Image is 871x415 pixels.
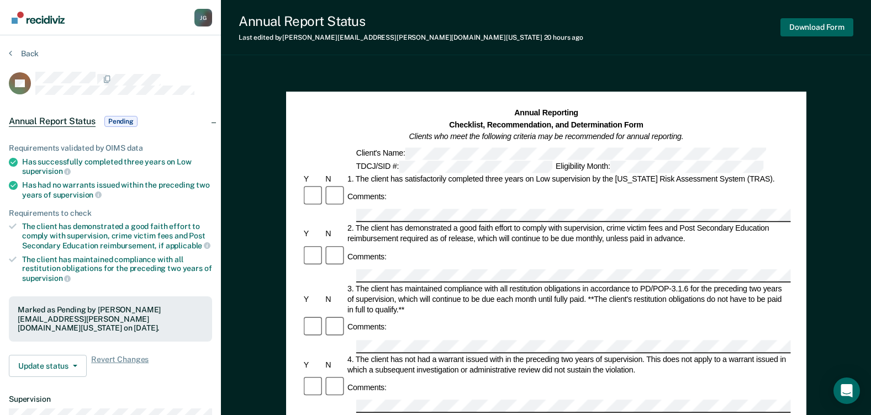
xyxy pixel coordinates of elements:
[514,108,578,117] strong: Annual Reporting
[166,241,210,250] span: applicable
[302,359,324,370] div: Y
[22,180,212,199] div: Has had no warrants issued within the preceding two years of
[409,132,683,141] em: Clients who meet the following criteria may be recommended for annual reporting.
[302,173,324,184] div: Y
[346,354,791,375] div: 4. The client has not had a warrant issued with in the preceding two years of supervision. This d...
[346,382,388,393] div: Comments:
[239,13,583,29] div: Annual Report Status
[324,294,346,304] div: N
[18,305,203,333] div: Marked as Pending by [PERSON_NAME][EMAIL_ADDRESS][PERSON_NAME][DOMAIN_NAME][US_STATE] on [DATE].
[833,377,860,404] div: Open Intercom Messenger
[22,222,212,250] div: The client has demonstrated a good faith effort to comply with supervision, crime victim fees and...
[9,143,212,153] div: Requirements validated by OIMS data
[354,147,768,159] div: Client's Name:
[12,12,65,24] img: Recidiviz
[554,161,765,173] div: Eligibility Month:
[780,18,853,36] button: Download Form
[22,157,212,176] div: Has successfully completed three years on Low
[91,355,149,377] span: Revert Changes
[346,283,791,315] div: 3. The client has maintained compliance with all restitution obligations in accordance to PD/POP-...
[324,228,346,239] div: N
[9,116,96,127] span: Annual Report Status
[302,228,324,239] div: Y
[9,49,39,58] button: Back
[544,34,584,41] span: 20 hours ago
[9,395,212,404] dt: Supervision
[22,255,212,283] div: The client has maintained compliance with all restitution obligations for the preceding two years of
[346,252,388,262] div: Comments:
[9,355,87,377] button: Update status
[194,9,212,26] button: Profile dropdown button
[324,173,346,184] div: N
[346,223,791,244] div: 2. The client has demonstrated a good faith effort to comply with supervision, crime victim fees ...
[346,191,388,202] div: Comments:
[9,209,212,218] div: Requirements to check
[22,167,71,175] span: supervision
[239,34,583,41] div: Last edited by [PERSON_NAME][EMAIL_ADDRESS][PERSON_NAME][DOMAIN_NAME][US_STATE]
[194,9,212,26] div: J G
[22,274,71,283] span: supervision
[354,161,553,173] div: TDCJ/SID #:
[104,116,138,127] span: Pending
[346,173,791,184] div: 1. The client has satisfactorily completed three years on Low supervision by the [US_STATE] Risk ...
[324,359,346,370] div: N
[302,294,324,304] div: Y
[449,120,643,129] strong: Checklist, Recommendation, and Determination Form
[346,322,388,333] div: Comments:
[53,190,102,199] span: supervision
